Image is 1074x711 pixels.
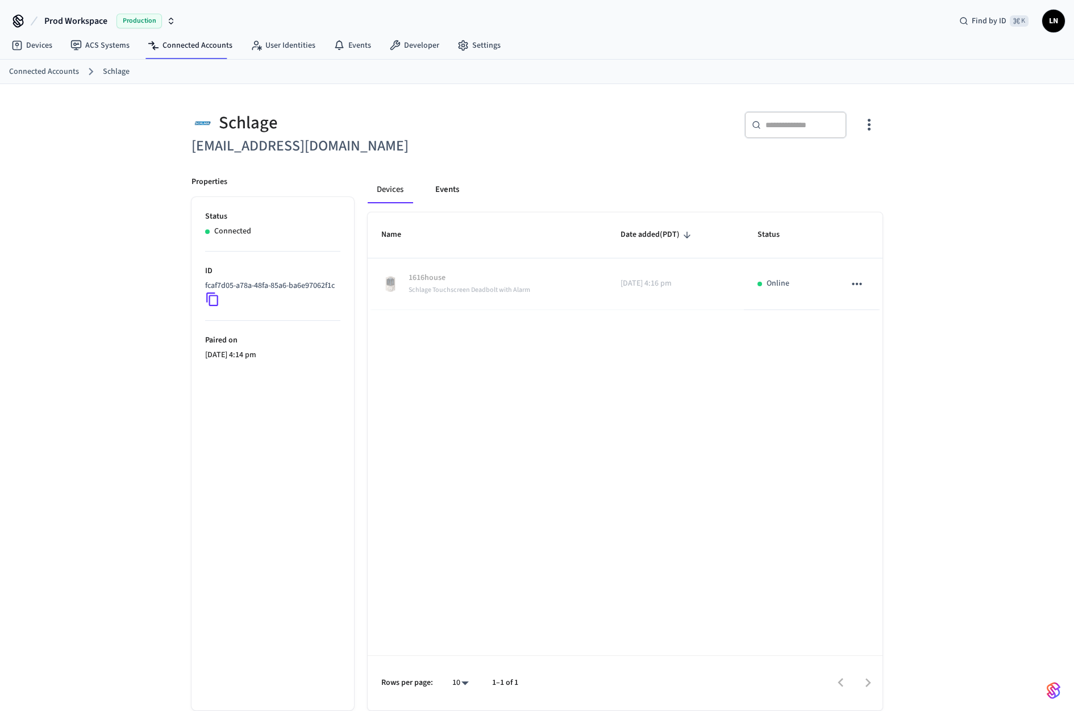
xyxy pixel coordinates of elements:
img: Schlage Sense Smart Deadbolt with Camelot Trim, Front [381,275,399,293]
a: User Identities [242,35,324,56]
a: Connected Accounts [139,35,242,56]
table: sticky table [368,212,882,310]
div: Schlage [192,111,530,135]
p: fcaf7d05-a78a-48fa-85a6-ba6e97062f1c [205,280,335,292]
span: Date added(PDT) [621,226,694,244]
button: Devices [368,176,413,203]
p: [DATE] 4:14 pm [205,349,340,361]
button: Events [426,176,468,203]
span: Find by ID [972,15,1006,27]
span: Prod Workspace [44,14,107,28]
h6: [EMAIL_ADDRESS][DOMAIN_NAME] [192,135,530,158]
p: 1616house [409,272,530,284]
p: Status [205,211,340,223]
a: ACS Systems [61,35,139,56]
a: Events [324,35,380,56]
button: LN [1042,10,1065,32]
span: ⌘ K [1010,15,1029,27]
div: connected account tabs [368,176,882,203]
span: Name [381,226,416,244]
a: Connected Accounts [9,66,79,78]
p: Rows per page: [381,677,433,689]
div: 10 [447,675,474,691]
p: Online [767,278,789,290]
a: Developer [380,35,448,56]
p: Connected [214,225,251,237]
p: ID [205,265,340,277]
p: 1–1 of 1 [492,677,518,689]
span: LN [1043,11,1064,31]
span: Schlage Touchscreen Deadbolt with Alarm [409,285,530,295]
span: Production [116,14,162,28]
a: Settings [448,35,510,56]
a: Devices [2,35,61,56]
img: Schlage Logo, Square [192,111,214,135]
p: [DATE] 4:16 pm [621,278,731,290]
span: Status [757,226,794,244]
img: SeamLogoGradient.69752ec5.svg [1047,681,1060,700]
div: Find by ID⌘ K [950,11,1038,31]
p: Paired on [205,334,340,346]
a: Schlage [103,66,130,78]
p: Properties [192,176,227,188]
